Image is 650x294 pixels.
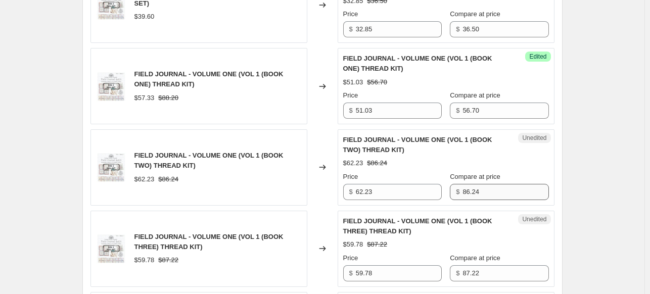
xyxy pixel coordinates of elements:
strike: $87.22 [158,255,178,265]
div: $59.78 [343,239,363,250]
img: 048d11c8-a1fe-48c6-a913-24525d548324_80x.jpg [96,71,126,102]
span: Price [343,173,358,180]
span: FIELD JOURNAL - VOLUME ONE (VOL 1 (BOOK THREE) THREAD KIT) [134,233,284,251]
span: $ [456,25,459,33]
span: Price [343,91,358,99]
span: Edited [529,53,546,61]
span: Unedited [522,134,546,142]
span: $ [349,188,353,195]
span: FIELD JOURNAL - VOLUME ONE (VOL 1 (BOOK ONE) THREAD KIT) [134,70,284,88]
span: Price [343,254,358,262]
strike: $88.20 [158,93,178,103]
span: Unedited [522,215,546,223]
div: $62.23 [343,158,363,168]
span: $ [349,107,353,114]
img: 048d11c8-a1fe-48c6-a913-24525d548324_80x.jpg [96,233,126,264]
span: FIELD JOURNAL - VOLUME ONE (VOL 1 (BOOK THREE) THREAD KIT) [343,217,492,235]
div: $57.33 [134,93,155,103]
span: Compare at price [450,173,500,180]
span: FIELD JOURNAL - VOLUME ONE (VOL 1 (BOOK TWO) THREAD KIT) [343,136,492,154]
span: Compare at price [450,91,500,99]
div: $62.23 [134,174,155,184]
span: Compare at price [450,10,500,18]
span: $ [456,107,459,114]
strike: $56.70 [367,77,387,87]
span: $ [349,269,353,277]
div: $51.03 [343,77,363,87]
span: $ [456,269,459,277]
span: $ [456,188,459,195]
strike: $86.24 [158,174,178,184]
span: $ [349,25,353,33]
div: $59.78 [134,255,155,265]
span: Compare at price [450,254,500,262]
span: FIELD JOURNAL - VOLUME ONE (VOL 1 (BOOK TWO) THREAD KIT) [134,152,284,169]
strike: $87.22 [367,239,387,250]
strike: $86.24 [367,158,387,168]
img: 048d11c8-a1fe-48c6-a913-24525d548324_80x.jpg [96,152,126,182]
div: $39.60 [134,12,155,22]
span: FIELD JOURNAL - VOLUME ONE (VOL 1 (BOOK ONE) THREAD KIT) [343,55,492,72]
span: Price [343,10,358,18]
